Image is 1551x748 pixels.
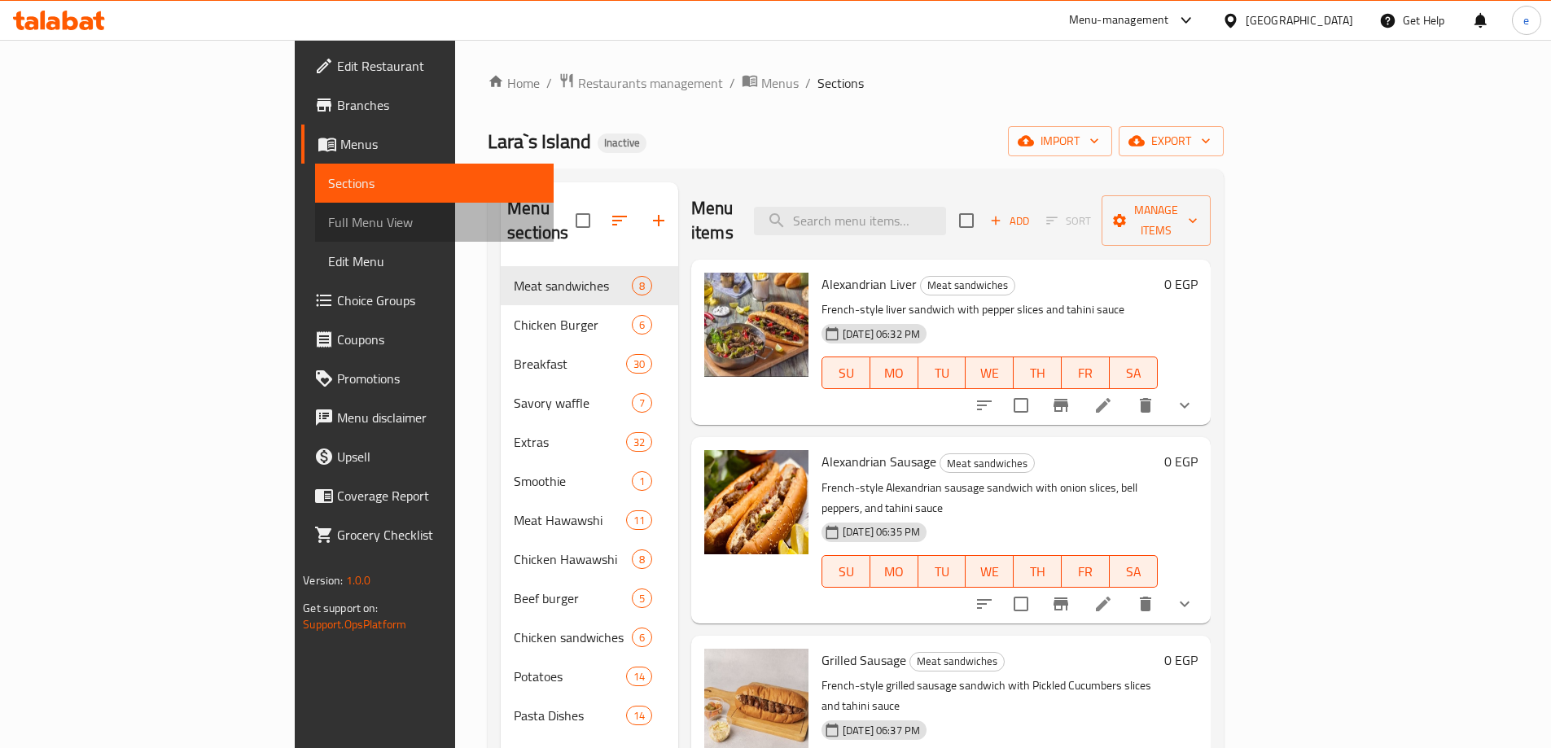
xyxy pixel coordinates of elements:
[501,266,678,305] div: Meat sandwiches8
[1175,396,1194,415] svg: Show Choices
[632,549,652,569] div: items
[1041,386,1080,425] button: Branch-specific-item
[337,369,541,388] span: Promotions
[1164,649,1198,671] h6: 0 EGP
[337,291,541,310] span: Choice Groups
[626,432,652,452] div: items
[514,471,632,491] span: Smoothie
[822,478,1158,518] p: French-style Alexandrian sausage sandwich with onion slices, bell peppers, and tahini sauce
[632,276,652,295] div: items
[1041,584,1080,623] button: Branch-specific-item
[1126,584,1165,623] button: delete
[514,393,632,413] span: Savory waffle
[514,706,626,725] span: Pasta Dishes
[1165,386,1204,425] button: show more
[1014,357,1062,389] button: TH
[488,72,1224,94] nav: breadcrumb
[303,597,378,619] span: Get support on:
[691,196,734,245] h2: Menu items
[1020,560,1055,584] span: TH
[742,72,799,94] a: Menus
[836,326,927,342] span: [DATE] 06:32 PM
[501,540,678,579] div: Chicken Hawawshi8
[984,208,1036,234] span: Add item
[829,560,864,584] span: SU
[337,95,541,115] span: Branches
[920,276,1015,295] div: Meat sandwiches
[598,136,646,150] span: Inactive
[315,164,554,203] a: Sections
[965,386,1004,425] button: sort-choices
[501,383,678,422] div: Savory waffle7
[984,208,1036,234] button: Add
[822,357,870,389] button: SU
[1110,357,1158,389] button: SA
[514,667,626,686] span: Potatoes
[337,330,541,349] span: Coupons
[822,676,1158,716] p: French-style grilled sausage sandwich with Pickled Cucumbers slices and tahini sauce
[626,510,652,530] div: items
[303,614,406,635] a: Support.OpsPlatform
[1102,195,1211,246] button: Manage items
[328,252,541,271] span: Edit Menu
[632,315,652,335] div: items
[972,560,1007,584] span: WE
[627,357,651,372] span: 30
[822,272,917,296] span: Alexandrian Liver
[514,432,626,452] div: Extras
[627,435,651,450] span: 32
[514,354,626,374] span: Breakfast
[822,300,1158,320] p: French-style liver sandwich with pepper slices and tahini sauce
[514,588,632,608] div: Beef burger
[626,667,652,686] div: items
[633,278,651,294] span: 8
[598,133,646,153] div: Inactive
[514,276,632,295] span: Meat sandwiches
[1523,11,1529,29] span: e
[301,515,554,554] a: Grocery Checklist
[315,242,554,281] a: Edit Menu
[627,513,651,528] span: 11
[301,85,554,125] a: Branches
[501,260,678,741] nav: Menu sections
[805,73,811,93] li: /
[337,56,541,76] span: Edit Restaurant
[1110,555,1158,588] button: SA
[514,549,632,569] span: Chicken Hawawshi
[836,524,927,540] span: [DATE] 06:35 PM
[877,560,912,584] span: MO
[301,437,554,476] a: Upsell
[988,212,1032,230] span: Add
[501,618,678,657] div: Chicken sandwiches6
[1008,126,1112,156] button: import
[925,361,960,385] span: TU
[632,471,652,491] div: items
[822,555,870,588] button: SU
[1246,11,1353,29] div: [GEOGRAPHIC_DATA]
[626,706,652,725] div: items
[949,203,984,238] span: Select section
[754,207,946,235] input: search
[704,450,808,554] img: Alexandrian Sausage
[918,555,966,588] button: TU
[1014,555,1062,588] button: TH
[1068,361,1103,385] span: FR
[633,591,651,606] span: 5
[346,570,371,591] span: 1.0.0
[501,305,678,344] div: Chicken Burger6
[514,315,632,335] span: Chicken Burger
[501,344,678,383] div: Breakfast30
[633,474,651,489] span: 1
[632,628,652,647] div: items
[918,357,966,389] button: TU
[337,408,541,427] span: Menu disclaimer
[501,657,678,696] div: Potatoes14
[627,708,651,724] span: 14
[1036,208,1102,234] span: Select section first
[337,525,541,545] span: Grocery Checklist
[940,453,1035,473] div: Meat sandwiches
[501,696,678,735] div: Pasta Dishes14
